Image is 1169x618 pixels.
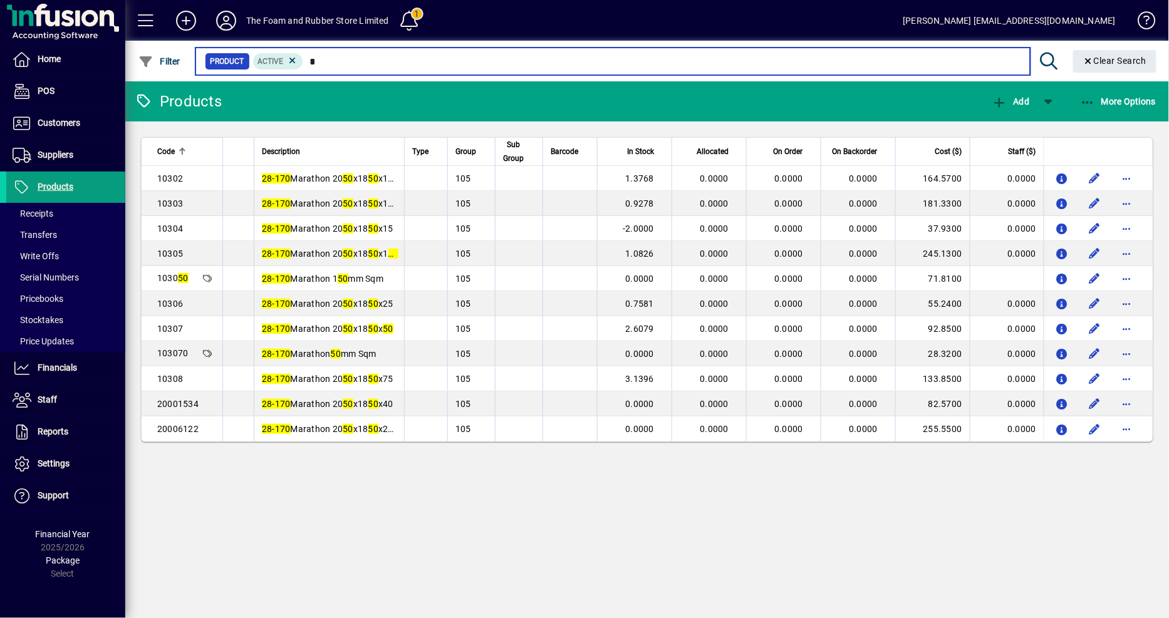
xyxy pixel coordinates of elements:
[368,399,379,409] em: 50
[455,198,471,209] span: 105
[1080,96,1156,106] span: More Options
[1084,319,1104,339] button: Edit
[697,145,729,158] span: Allocated
[551,145,590,158] div: Barcode
[6,224,125,245] a: Transfers
[895,291,970,316] td: 55.2400
[700,399,729,409] span: 0.0000
[13,336,74,346] span: Price Updates
[253,53,303,70] mat-chip: Activation Status: Active
[178,273,189,283] em: 50
[343,424,353,434] em: 50
[38,54,61,64] span: Home
[829,145,889,158] div: On Backorder
[625,249,654,259] span: 1.0826
[262,145,397,158] div: Description
[680,145,740,158] div: Allocated
[1084,344,1104,364] button: Edit
[895,166,970,191] td: 164.5700
[1117,168,1137,188] button: More options
[895,216,970,241] td: 37.9300
[368,173,379,183] em: 50
[262,224,393,234] span: Marathon 20 x18 x15
[331,349,341,359] em: 50
[849,399,878,409] span: 0.0000
[774,424,803,434] span: 0.0000
[262,374,291,384] em: 28-170
[849,424,878,434] span: 0.0000
[38,182,73,192] span: Products
[262,399,393,409] span: Marathon 20 x18 x40
[1084,168,1104,188] button: Edit
[895,416,970,441] td: 255.5500
[383,324,393,334] em: 50
[1117,269,1137,289] button: More options
[262,274,383,284] span: Marathon 1 mm Sqm
[455,224,471,234] span: 105
[343,324,353,334] em: 50
[455,349,471,359] span: 105
[895,391,970,416] td: 82.5700
[13,315,63,325] span: Stocktakes
[1117,193,1137,214] button: More options
[368,249,379,259] em: 50
[700,224,729,234] span: 0.0000
[157,249,183,259] span: 10305
[262,274,291,284] em: 28-170
[13,272,79,282] span: Serial Numbers
[625,324,654,334] span: 2.6079
[338,274,348,284] em: 50
[262,249,291,259] em: 28-170
[989,90,1032,113] button: Add
[455,324,471,334] span: 105
[6,76,125,107] a: POS
[157,348,189,358] span: 103070
[6,416,125,448] a: Reports
[262,399,291,409] em: 28-170
[849,224,878,234] span: 0.0000
[368,374,379,384] em: 50
[849,198,878,209] span: 0.0000
[368,324,379,334] em: 50
[262,173,398,183] span: Marathon 20 x18 x100
[13,209,53,219] span: Receipts
[343,224,353,234] em: 50
[1117,244,1137,264] button: More options
[455,424,471,434] span: 105
[1084,269,1104,289] button: Edit
[1084,419,1104,439] button: Edit
[774,249,803,259] span: 0.0000
[246,11,389,31] div: The Foam and Rubber Store Limited
[970,216,1044,241] td: 0.0000
[700,374,729,384] span: 0.0000
[895,241,970,266] td: 245.1300
[700,299,729,309] span: 0.0000
[262,198,398,209] span: Marathon 20 x18 x125
[895,366,970,391] td: 133.8500
[895,316,970,341] td: 92.8500
[1117,294,1137,314] button: More options
[38,394,57,404] span: Staff
[6,140,125,171] a: Suppliers
[774,224,803,234] span: 0.0000
[774,198,803,209] span: 0.0000
[1009,145,1036,158] span: Staff ($)
[262,424,398,434] span: Marathon 20 x18 x200
[343,299,353,309] em: 50
[605,145,665,158] div: In Stock
[6,448,125,480] a: Settings
[625,374,654,384] span: 3.1396
[368,299,379,309] em: 50
[503,138,535,165] div: Sub Group
[895,191,970,216] td: 181.3300
[262,224,291,234] em: 28-170
[262,349,291,359] em: 28-170
[455,249,471,259] span: 105
[1083,56,1147,66] span: Clear Search
[157,145,175,158] span: Code
[1117,419,1137,439] button: More options
[455,374,471,384] span: 105
[970,341,1044,366] td: 0.0000
[625,299,654,309] span: 0.7581
[13,251,59,261] span: Write Offs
